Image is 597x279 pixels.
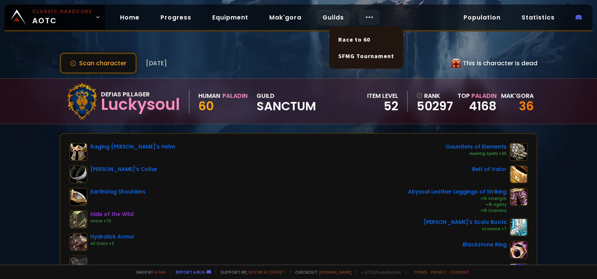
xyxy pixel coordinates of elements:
[430,269,447,275] a: Privacy
[414,269,427,275] a: Terms
[334,31,399,48] a: Race to 60
[114,10,145,25] a: Home
[69,210,87,228] img: item-18510
[445,151,507,157] div: Healing Spells +30
[367,91,398,100] div: item level
[457,91,496,100] div: Top
[445,143,507,151] div: Gauntlets of Elements
[222,91,247,100] div: Paladin
[516,10,561,25] a: Statistics
[501,91,534,100] div: Mak'gora
[417,100,453,112] a: 50297
[69,143,87,161] img: item-7719
[408,188,507,196] div: Abyssal Leather Leggings of Striking
[263,10,307,25] a: Mak'gora
[457,10,507,25] a: Population
[249,269,286,275] a: Buy me a coffee
[450,269,469,275] a: Consent
[101,90,180,99] div: Defias Pillager
[424,226,507,232] div: Stamina +7
[198,97,214,114] span: 60
[501,100,534,112] div: 36
[90,143,175,151] div: Raging [PERSON_NAME]'s Helm
[290,269,352,275] span: Checkout
[198,91,220,100] div: Human
[510,218,528,236] img: item-13070
[408,196,507,202] div: +15 Strength
[4,4,105,30] a: Classic HardcoreAOTC
[424,218,507,226] div: [PERSON_NAME]'s Scale Boots
[451,58,537,68] div: This is character is dead
[256,91,316,112] div: guild
[256,100,316,112] span: Sanctum
[367,100,398,112] div: 52
[90,218,133,224] div: Armor +70
[90,210,133,218] div: Hide of the Wild
[154,269,166,275] a: a fan
[60,52,137,74] button: Scan character
[510,241,528,259] img: item-17713
[457,263,507,271] div: Myrmidon's Signet
[471,91,496,100] span: Paladin
[417,91,453,100] div: rank
[90,188,145,196] div: Earthslag Shoulders
[408,202,507,208] div: +15 Agility
[469,97,496,114] a: 4168
[32,8,92,15] small: Classic Hardcore
[408,208,507,214] div: +15 Stamina
[154,10,197,25] a: Progress
[69,233,87,251] img: item-13067
[90,241,135,247] div: All Stats +3
[176,269,205,275] a: Report a bug
[472,165,507,173] div: Belt of Valor
[101,99,180,110] div: Luckysoul
[146,58,167,68] span: [DATE]
[90,233,135,241] div: Hydralick Armor
[356,269,401,275] span: v. d752d5 - production
[132,269,166,275] span: Made by
[69,165,87,183] img: item-11755
[463,241,507,249] div: Blackstone Ring
[69,188,87,206] img: item-11632
[334,48,399,64] a: SFMG Tournament
[510,165,528,183] img: item-16736
[510,143,528,161] img: item-16672
[32,8,92,26] span: AOTC
[510,188,528,206] img: item-20665
[319,269,352,275] a: [DOMAIN_NAME]
[90,165,157,173] div: [PERSON_NAME]'s Collar
[316,10,350,25] a: Guilds
[216,269,286,275] span: Support me,
[206,10,254,25] a: Equipment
